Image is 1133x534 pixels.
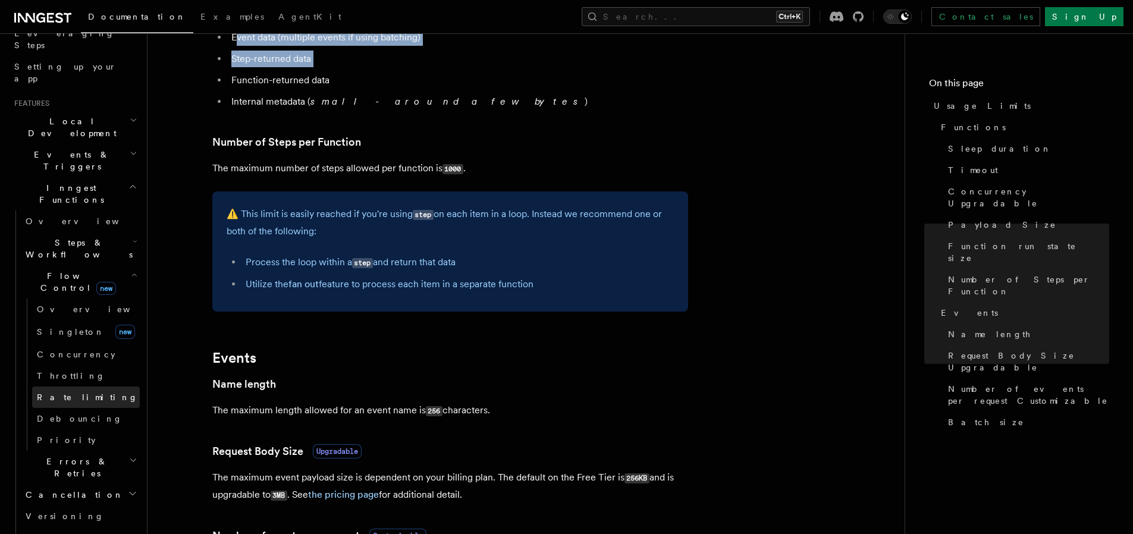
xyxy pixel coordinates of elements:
[948,383,1109,407] span: Number of events per request Customizable
[10,99,49,108] span: Features
[313,444,362,458] span: Upgradable
[943,323,1109,345] a: Name length
[271,491,287,501] code: 3MB
[21,211,140,232] a: Overview
[929,76,1109,95] h4: On this page
[21,237,133,260] span: Steps & Workflows
[32,299,140,320] a: Overview
[943,378,1109,412] a: Number of events per request Customizable
[32,344,140,365] a: Concurrency
[14,62,117,83] span: Setting up your app
[948,274,1109,297] span: Number of Steps per Function
[228,72,688,89] li: Function-returned data
[32,408,140,429] a: Debouncing
[308,489,379,500] a: the pricing page
[936,302,1109,323] a: Events
[948,328,1031,340] span: Name length
[212,350,256,366] a: Events
[37,304,159,314] span: Overview
[943,214,1109,235] a: Payload Size
[228,93,688,110] li: Internal metadata ( )
[929,95,1109,117] a: Usage Limits
[442,164,463,174] code: 1000
[941,121,1006,133] span: Functions
[941,307,998,319] span: Events
[948,219,1056,231] span: Payload Size
[948,350,1109,373] span: Request Body Size Upgradable
[10,115,130,139] span: Local Development
[948,416,1024,428] span: Batch size
[32,320,140,344] a: Singletonnew
[943,181,1109,214] a: Concurrency Upgradable
[948,164,998,176] span: Timeout
[288,278,319,290] a: fan out
[32,365,140,387] a: Throttling
[943,138,1109,159] a: Sleep duration
[212,469,688,504] p: The maximum event payload size is dependent on your billing plan. The default on the Free Tier is...
[943,412,1109,433] a: Batch size
[943,269,1109,302] a: Number of Steps per Function
[32,387,140,408] a: Rate limiting
[228,51,688,67] li: Step-returned data
[21,489,124,501] span: Cancellation
[21,299,140,451] div: Flow Controlnew
[310,96,585,107] em: small - around a few bytes
[37,350,115,359] span: Concurrency
[426,406,442,416] code: 256
[96,282,116,295] span: new
[37,371,105,381] span: Throttling
[212,376,276,392] a: Name length
[21,505,140,527] a: Versioning
[10,23,140,56] a: Leveraging Steps
[943,235,1109,269] a: Function run state size
[212,134,361,150] a: Number of Steps per Function
[948,186,1109,209] span: Concurrency Upgradable
[10,144,140,177] button: Events & Triggers
[582,7,810,26] button: Search...Ctrl+K
[943,159,1109,181] a: Timeout
[21,270,131,294] span: Flow Control
[931,7,1040,26] a: Contact sales
[271,4,349,32] a: AgentKit
[624,473,649,483] code: 256KB
[21,265,140,299] button: Flow Controlnew
[21,456,129,479] span: Errors & Retries
[934,100,1031,112] span: Usage Limits
[115,325,135,339] span: new
[10,56,140,89] a: Setting up your app
[227,206,674,240] p: ⚠️ This limit is easily reached if you're using on each item in a loop. Instead we recommend one ...
[948,240,1109,264] span: Function run state size
[943,345,1109,378] a: Request Body Size Upgradable
[200,12,264,21] span: Examples
[242,254,674,271] li: Process the loop within a and return that data
[212,160,688,177] p: The maximum number of steps allowed per function is .
[37,414,123,423] span: Debouncing
[228,29,688,46] li: Event data (multiple events if using batching)
[26,216,148,226] span: Overview
[10,177,140,211] button: Inngest Functions
[883,10,912,24] button: Toggle dark mode
[26,511,104,521] span: Versioning
[37,327,105,337] span: Singleton
[10,182,128,206] span: Inngest Functions
[242,276,674,293] li: Utilize the feature to process each item in a separate function
[936,117,1109,138] a: Functions
[413,210,434,220] code: step
[10,149,130,172] span: Events & Triggers
[32,429,140,451] a: Priority
[88,12,186,21] span: Documentation
[193,4,271,32] a: Examples
[21,484,140,505] button: Cancellation
[212,402,688,419] p: The maximum length allowed for an event name is characters.
[10,111,140,144] button: Local Development
[37,392,138,402] span: Rate limiting
[948,143,1052,155] span: Sleep duration
[776,11,803,23] kbd: Ctrl+K
[212,443,362,460] a: Request Body SizeUpgradable
[81,4,193,33] a: Documentation
[1045,7,1123,26] a: Sign Up
[21,232,140,265] button: Steps & Workflows
[21,451,140,484] button: Errors & Retries
[278,12,341,21] span: AgentKit
[352,258,373,268] code: step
